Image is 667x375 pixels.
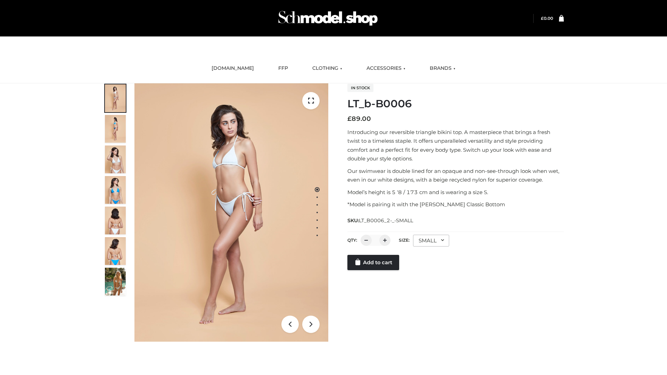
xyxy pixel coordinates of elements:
span: LT_B0006_2-_-SMALL [359,217,413,224]
a: FFP [273,61,293,76]
img: ArielClassicBikiniTop_CloudNine_AzureSky_OW114ECO_3-scaled.jpg [105,145,126,173]
span: £ [347,115,352,123]
p: Introducing our reversible triangle bikini top. A masterpiece that brings a fresh twist to a time... [347,128,564,163]
img: ArielClassicBikiniTop_CloudNine_AzureSky_OW114ECO_7-scaled.jpg [105,207,126,234]
p: *Model is pairing it with the [PERSON_NAME] Classic Bottom [347,200,564,209]
img: ArielClassicBikiniTop_CloudNine_AzureSky_OW114ECO_4-scaled.jpg [105,176,126,204]
p: Our swimwear is double lined for an opaque and non-see-through look when wet, even in our white d... [347,167,564,184]
img: ArielClassicBikiniTop_CloudNine_AzureSky_OW114ECO_1 [134,83,328,342]
label: Size: [399,237,410,243]
img: ArielClassicBikiniTop_CloudNine_AzureSky_OW114ECO_1-scaled.jpg [105,84,126,112]
img: Schmodel Admin 964 [276,5,380,32]
img: ArielClassicBikiniTop_CloudNine_AzureSky_OW114ECO_8-scaled.jpg [105,237,126,265]
bdi: 0.00 [541,16,553,21]
h1: LT_b-B0006 [347,98,564,110]
a: BRANDS [425,61,461,76]
a: £0.00 [541,16,553,21]
a: Add to cart [347,255,399,270]
div: SMALL [413,235,449,247]
span: SKU: [347,216,414,225]
span: £ [541,16,544,21]
p: Model’s height is 5 ‘8 / 173 cm and is wearing a size S. [347,188,564,197]
a: CLOTHING [307,61,347,76]
a: [DOMAIN_NAME] [206,61,259,76]
bdi: 89.00 [347,115,371,123]
img: ArielClassicBikiniTop_CloudNine_AzureSky_OW114ECO_2-scaled.jpg [105,115,126,143]
a: ACCESSORIES [361,61,411,76]
label: QTY: [347,237,357,243]
img: Arieltop_CloudNine_AzureSky2.jpg [105,268,126,295]
span: In stock [347,84,373,92]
